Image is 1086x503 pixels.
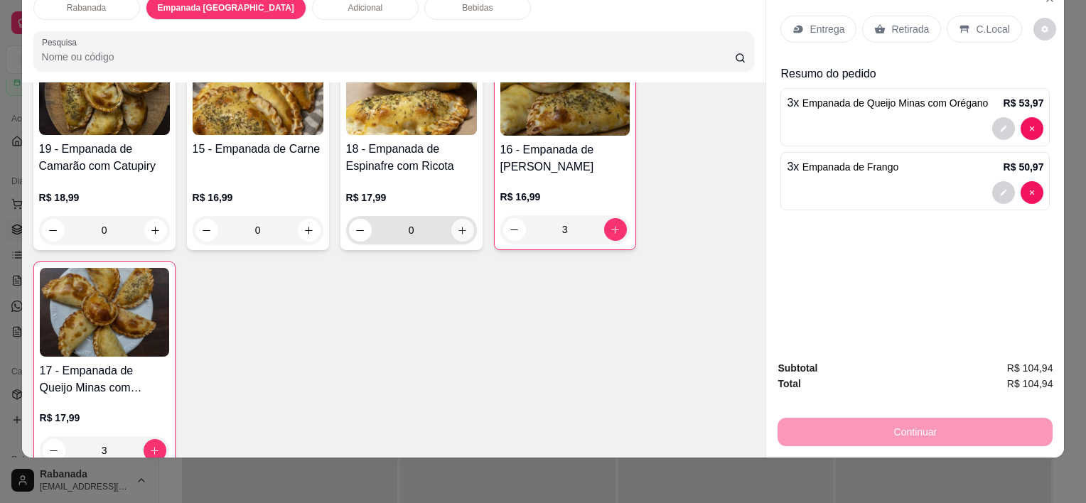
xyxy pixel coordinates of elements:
button: increase-product-quantity [144,439,166,462]
h4: 19 - Empanada de Camarão com Catupiry [39,141,170,175]
button: decrease-product-quantity [195,219,218,242]
p: 3 x [787,158,898,175]
p: R$ 50,97 [1004,160,1044,174]
img: product-image [346,46,477,135]
h4: 17 - Empanada de Queijo Minas com Orégano [40,362,169,396]
p: R$ 53,97 [1004,96,1044,110]
p: Resumo do pedido [780,65,1050,82]
img: product-image [193,46,323,135]
strong: Subtotal [778,362,817,374]
button: increase-product-quantity [144,219,167,242]
button: decrease-product-quantity [349,219,372,242]
button: increase-product-quantity [451,219,474,242]
p: R$ 17,99 [40,411,169,425]
p: R$ 18,99 [39,190,170,205]
button: increase-product-quantity [604,218,627,241]
strong: Total [778,378,800,389]
label: Pesquisa [42,36,82,48]
p: Entrega [810,22,844,36]
span: R$ 104,94 [1007,360,1053,376]
p: Retirada [891,22,929,36]
h4: 15 - Empanada de Carne [193,141,323,158]
input: Pesquisa [42,50,735,64]
button: decrease-product-quantity [992,181,1015,204]
img: product-image [500,47,630,136]
p: Bebidas [462,2,493,13]
button: decrease-product-quantity [42,219,65,242]
p: C.Local [976,22,1009,36]
button: decrease-product-quantity [1021,117,1043,140]
p: R$ 17,99 [346,190,477,205]
p: Rabanada [67,2,106,13]
p: Empanada [GEOGRAPHIC_DATA] [158,2,294,13]
h4: 18 - Empanada de Espinafre com Ricota [346,141,477,175]
img: product-image [39,46,170,135]
span: R$ 104,94 [1007,376,1053,391]
button: decrease-product-quantity [1033,18,1056,40]
p: R$ 16,99 [193,190,323,205]
button: decrease-product-quantity [503,218,526,241]
button: decrease-product-quantity [43,439,65,462]
span: Empanada de Frango [802,161,898,173]
p: Adicional [348,2,382,13]
span: Empanada de Queijo Minas com Orégano [802,97,988,109]
button: increase-product-quantity [298,219,321,242]
h4: 16 - Empanada de [PERSON_NAME] [500,141,630,175]
img: product-image [40,268,169,357]
button: decrease-product-quantity [992,117,1015,140]
button: decrease-product-quantity [1021,181,1043,204]
p: 3 x [787,94,988,112]
p: R$ 16,99 [500,190,630,204]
